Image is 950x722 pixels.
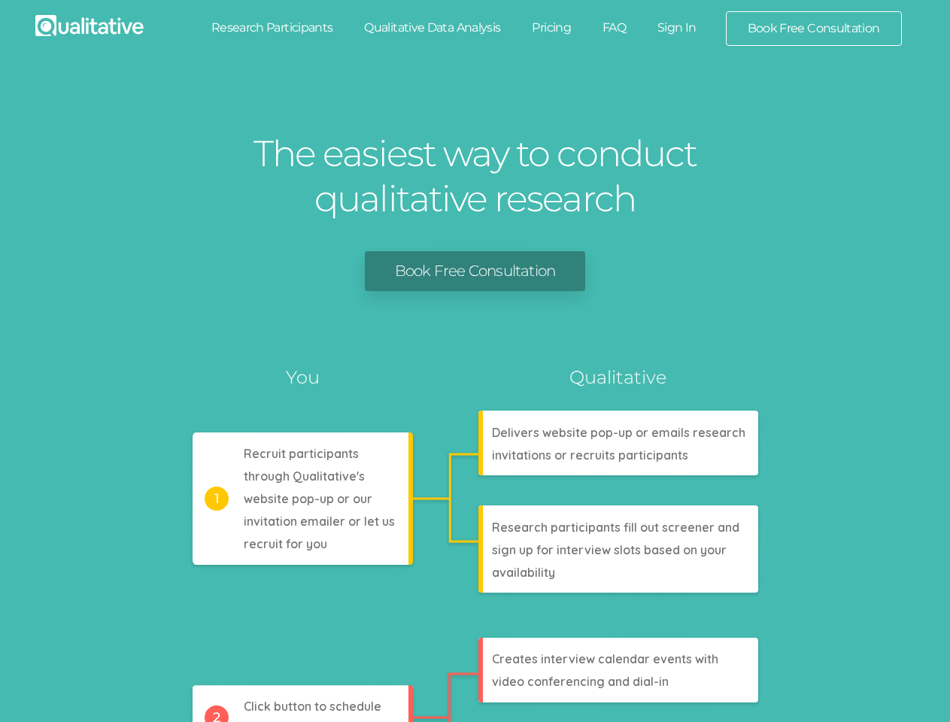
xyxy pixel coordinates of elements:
[587,11,642,44] a: FAQ
[244,514,395,529] tspan: invitation emailer or let us
[250,131,701,221] h1: The easiest way to conduct qualitative research
[642,11,712,44] a: Sign In
[516,11,587,44] a: Pricing
[244,491,372,506] tspan: website pop-up or our
[244,699,381,714] tspan: Click button to schedule
[244,536,327,551] tspan: recruit for you
[286,366,320,388] tspan: You
[492,542,727,557] tspan: sign up for interview slots based on your
[492,674,669,689] tspan: video conferencing and dial-in
[365,251,585,291] a: Book Free Consultation
[492,425,745,440] tspan: Delivers website pop-up or emails research
[244,446,359,461] tspan: Recruit participants
[348,11,516,44] a: Qualitative Data Analysis
[492,565,555,580] tspan: availability
[492,447,688,463] tspan: invitations or recruits participants
[196,11,349,44] a: Research Participants
[569,366,666,388] tspan: Qualitative
[492,651,718,666] tspan: Creates interview calendar events with
[35,15,144,36] img: Qualitative
[492,520,739,535] tspan: Research participants fill out screener and
[727,12,901,45] a: Book Free Consultation
[244,469,365,484] tspan: through Qualitative's
[214,490,219,507] tspan: 1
